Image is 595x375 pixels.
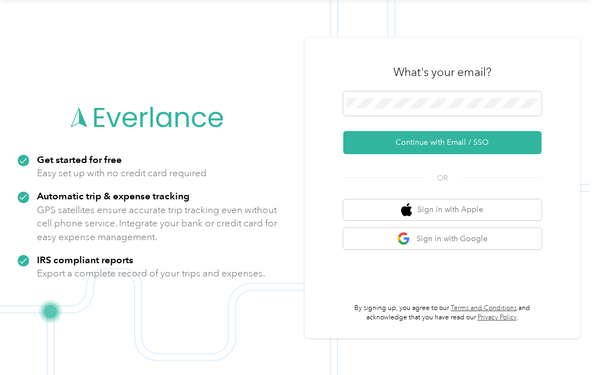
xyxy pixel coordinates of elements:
[533,313,595,375] iframe: Everlance-gr Chat Button Frame
[343,228,542,249] button: google logoSign in with Google
[37,190,190,202] strong: Automatic trip & expense tracking
[343,303,542,323] p: By signing up, you agree to our and acknowledge that you have read our .
[478,313,517,322] a: Privacy Policy
[343,199,542,221] button: apple logoSign in with Apple
[37,254,133,265] strong: IRS compliant reports
[397,232,411,246] img: google logo
[37,267,265,280] p: Export a complete record of your trips and expenses.
[37,166,207,180] p: Easy set up with no credit card required
[423,172,462,184] span: OR
[451,304,517,312] a: Terms and Conditions
[343,131,542,154] button: Continue with Email / SSO
[401,203,412,217] img: apple logo
[37,154,122,165] strong: Get started for free
[393,64,491,80] h3: What's your email?
[37,203,278,244] p: GPS satellites ensure accurate trip tracking even without cell phone service. Integrate your bank...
